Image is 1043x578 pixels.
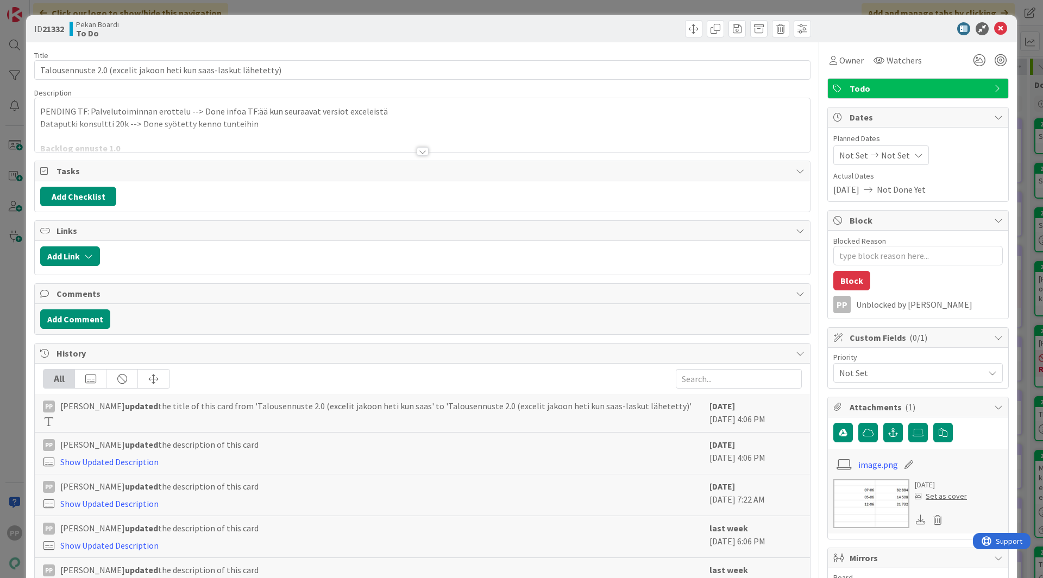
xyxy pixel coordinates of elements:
[881,149,910,162] span: Not Set
[43,401,55,412] div: PP
[125,401,158,411] b: updated
[34,50,48,60] label: Title
[43,564,55,576] div: PP
[43,370,75,388] div: All
[76,29,119,37] b: To Do
[43,481,55,493] div: PP
[60,399,692,412] span: [PERSON_NAME] the title of this card from 'Talousennuste 2.0 (excelit jakoon heti kun saas' to 'T...
[833,133,1003,144] span: Planned Dates
[833,271,870,290] button: Block
[60,498,159,509] a: Show Updated Description
[709,438,802,468] div: [DATE] 4:06 PM
[709,439,735,450] b: [DATE]
[34,88,72,98] span: Description
[909,332,927,343] span: ( 0/1 )
[60,540,159,551] a: Show Updated Description
[56,287,790,300] span: Comments
[915,479,967,491] div: [DATE]
[833,353,1003,361] div: Priority
[34,22,64,35] span: ID
[709,522,802,552] div: [DATE] 6:06 PM
[833,296,851,313] div: PP
[60,480,259,493] span: [PERSON_NAME] the description of this card
[709,564,748,575] b: last week
[709,481,735,492] b: [DATE]
[709,401,735,411] b: [DATE]
[43,439,55,451] div: PP
[850,214,989,227] span: Block
[40,187,116,206] button: Add Checklist
[839,149,868,162] span: Not Set
[60,456,159,467] a: Show Updated Description
[125,564,158,575] b: updated
[676,369,802,389] input: Search...
[839,365,978,380] span: Not Set
[60,438,259,451] span: [PERSON_NAME] the description of this card
[42,23,64,34] b: 21332
[915,491,967,502] div: Set as cover
[709,480,802,510] div: [DATE] 7:22 AM
[850,82,989,95] span: Todo
[856,300,1003,309] div: Unblocked by [PERSON_NAME]
[56,347,790,360] span: History
[125,439,158,450] b: updated
[887,54,922,67] span: Watchers
[40,118,805,130] p: Dataputki konsultti 20k --> Done syötetty kenno tunteihin
[40,246,100,266] button: Add Link
[850,401,989,414] span: Attachments
[60,522,259,535] span: [PERSON_NAME] the description of this card
[34,60,810,80] input: type card name here...
[40,309,110,329] button: Add Comment
[125,481,158,492] b: updated
[877,183,926,196] span: Not Done Yet
[43,523,55,535] div: PP
[709,399,802,427] div: [DATE] 4:06 PM
[915,513,927,527] div: Download
[905,402,915,412] span: ( 1 )
[60,563,259,576] span: [PERSON_NAME] the description of this card
[56,164,790,177] span: Tasks
[839,54,864,67] span: Owner
[850,551,989,564] span: Mirrors
[833,183,859,196] span: [DATE]
[125,523,158,533] b: updated
[833,170,1003,182] span: Actual Dates
[40,105,805,118] p: PENDING TF: Palvelutoiminnan erottelu --> Done infoa TF:ää kun seuraavat versiot exceleistä
[709,523,748,533] b: last week
[76,20,119,29] span: Pekan Boardi
[23,2,49,15] span: Support
[858,458,898,471] a: image.png
[56,224,790,237] span: Links
[850,111,989,124] span: Dates
[850,331,989,344] span: Custom Fields
[833,236,886,246] label: Blocked Reason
